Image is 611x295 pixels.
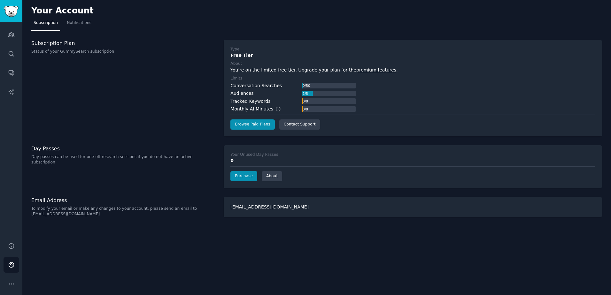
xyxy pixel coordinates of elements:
[31,145,217,152] h3: Day Passes
[230,90,253,97] div: Audiences
[65,18,94,31] a: Notifications
[230,106,288,112] div: Monthly AI Minutes
[31,40,217,47] h3: Subscription Plan
[302,98,308,104] div: 0 / 0
[230,61,242,67] div: About
[230,119,275,130] a: Browse Paid Plans
[34,20,58,26] span: Subscription
[230,82,282,89] div: Conversation Searches
[31,49,217,55] p: Status of your GummySearch subscription
[31,154,217,165] p: Day passes can be used for one-off research sessions if you do not have an active subscription
[31,197,217,204] h3: Email Address
[302,83,311,88] div: 0 / 50
[4,6,19,17] img: GummySearch logo
[356,67,396,72] a: premium features
[230,47,239,52] div: Type
[230,157,595,164] div: 0
[31,18,60,31] a: Subscription
[31,206,217,217] p: To modify your email or make any changes to your account, please send an email to [EMAIL_ADDRESS]...
[230,76,242,81] div: Limits
[230,98,270,105] div: Tracked Keywords
[230,52,595,59] div: Free Tier
[31,6,94,16] h2: Your Account
[279,119,320,130] a: Contact Support
[224,197,602,217] div: [EMAIL_ADDRESS][DOMAIN_NAME]
[302,106,308,112] div: 0 / 0
[302,91,308,96] div: 1 / 5
[230,171,257,181] a: Purchase
[67,20,91,26] span: Notifications
[230,152,278,158] div: Your Unused Day Passes
[262,171,282,181] a: About
[230,67,595,73] div: You're on the limited free tier. Upgrade your plan for the .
